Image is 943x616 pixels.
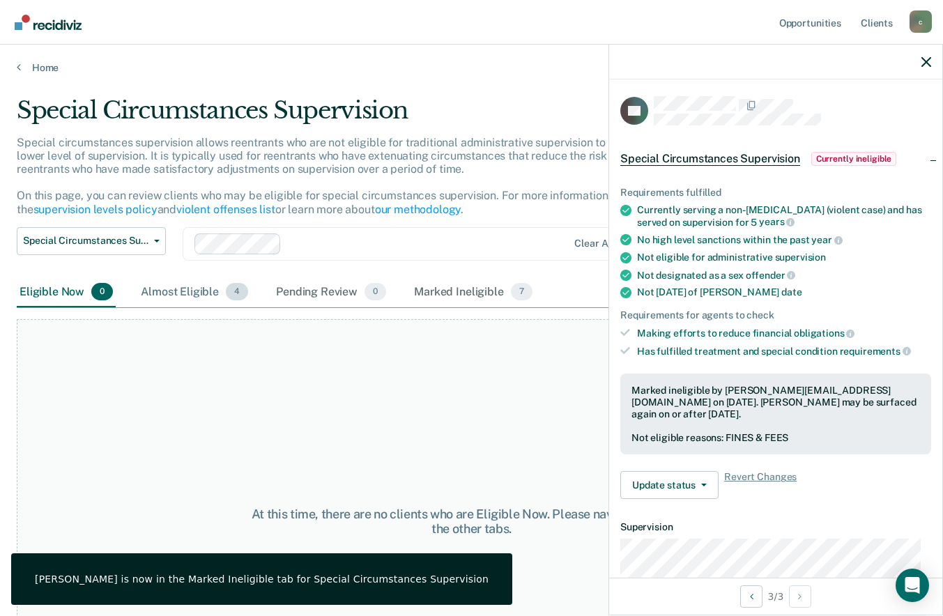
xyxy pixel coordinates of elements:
[637,269,931,282] div: Not designated as a sex
[511,283,532,301] span: 7
[910,10,932,33] button: Profile dropdown button
[91,283,113,301] span: 0
[840,346,911,357] span: requirements
[637,345,931,357] div: Has fulfilled treatment and special condition
[637,286,931,298] div: Not [DATE] of [PERSON_NAME]
[637,252,931,263] div: Not eligible for administrative
[33,203,158,216] a: supervision levels policy
[775,252,826,263] span: supervision
[740,585,762,608] button: Previous Opportunity
[176,203,275,216] a: violent offenses list
[609,578,942,615] div: 3 / 3
[759,216,795,227] span: years
[226,283,248,301] span: 4
[637,204,931,228] div: Currently serving a non-[MEDICAL_DATA] (violent case) and has served on supervision for 5
[17,136,701,216] p: Special circumstances supervision allows reentrants who are not eligible for traditional administ...
[781,286,802,298] span: date
[17,61,926,74] a: Home
[637,327,931,339] div: Making efforts to reduce financial
[637,233,931,246] div: No high level sanctions within the past
[17,277,116,308] div: Eligible Now
[620,521,931,533] dt: Supervision
[631,432,920,444] div: Not eligible reasons: FINES & FEES
[574,238,634,249] div: Clear agents
[794,328,854,339] span: obligations
[23,235,148,247] span: Special Circumstances Supervision
[245,507,699,537] div: At this time, there are no clients who are Eligible Now. Please navigate to one of the other tabs.
[138,277,251,308] div: Almost Eligible
[724,471,797,499] span: Revert Changes
[609,137,942,181] div: Special Circumstances SupervisionCurrently ineligible
[789,585,811,608] button: Next Opportunity
[631,385,920,419] div: Marked ineligible by [PERSON_NAME][EMAIL_ADDRESS][DOMAIN_NAME] on [DATE]. [PERSON_NAME] may be su...
[15,15,82,30] img: Recidiviz
[375,203,461,216] a: our methodology
[35,573,489,585] div: [PERSON_NAME] is now in the Marked Ineligible tab for Special Circumstances Supervision
[910,10,932,33] div: c
[811,234,842,245] span: year
[273,277,389,308] div: Pending Review
[896,569,929,602] div: Open Intercom Messenger
[365,283,386,301] span: 0
[17,96,724,136] div: Special Circumstances Supervision
[620,187,931,199] div: Requirements fulfilled
[811,152,897,166] span: Currently ineligible
[620,471,719,499] button: Update status
[620,152,800,166] span: Special Circumstances Supervision
[620,309,931,321] div: Requirements for agents to check
[746,270,796,281] span: offender
[411,277,535,308] div: Marked Ineligible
